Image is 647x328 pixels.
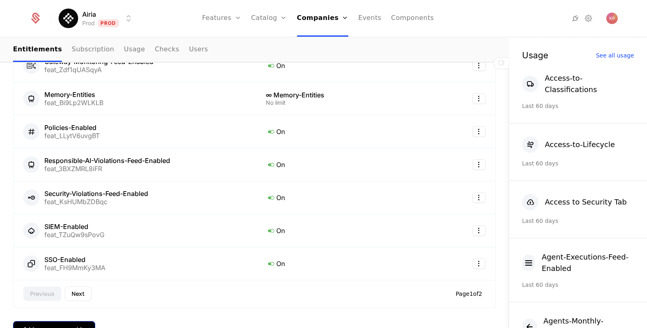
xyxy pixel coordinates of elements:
div: Policies-Enabled [44,124,100,131]
span: Airia [82,9,96,19]
button: Access to Security Tab [522,194,627,210]
a: Checks [155,38,179,62]
div: Gateway-Monitoring-Feed-Enabled [44,58,153,65]
button: Next [65,286,92,301]
div: Last 60 days [522,281,634,289]
div: On [266,258,360,269]
ul: Choose Sub Page [13,38,208,62]
button: Access-to-Classifications [522,73,634,95]
div: See all usage [596,53,634,58]
div: On [266,225,360,236]
button: Previous [23,286,61,301]
button: Select action [472,60,485,71]
a: Entitlements [13,38,62,62]
div: feat_LLytV6uvgBT [44,132,100,139]
div: Prod [82,19,95,27]
button: Select environment [61,9,133,27]
div: Last 60 days [522,217,634,225]
div: Agent-Executions-Feed-Enabled [542,251,634,274]
button: Access-to-Lifecycle [522,136,615,153]
div: Memory-Entities [44,91,103,98]
a: Usage [124,38,145,62]
a: Users [189,38,208,62]
span: Prod [98,19,119,27]
div: Page 1 of 2 [456,290,485,298]
button: Select action [472,159,485,170]
a: Integrations [570,13,580,23]
div: Access to Security Tab [545,196,627,208]
nav: Main [13,38,496,62]
div: feat_3BXZMRL8iFR [44,165,170,172]
div: feat_Zdf1qUASqyA [44,66,153,73]
button: Open user button [606,13,618,24]
div: On [266,192,360,203]
div: Access-to-Lifecycle [545,139,615,150]
div: Responsible-AI-Violations-Feed-Enabled [44,157,170,164]
div: Usage [522,51,548,59]
div: On [266,60,360,71]
div: SSO-Enabled [44,256,105,263]
div: No limit [266,100,360,106]
div: feat_FH9MmKy3MA [44,264,105,271]
button: Select action [472,126,485,137]
a: Settings [584,13,593,23]
div: feat_TZuQw9sPovG [44,231,105,238]
div: On [266,159,360,170]
a: Subscription [72,38,114,62]
div: SIEM-Enabled [44,223,105,230]
div: Last 60 days [522,159,634,167]
img: Katrina Peek [606,13,618,24]
button: Select action [472,192,485,203]
div: ∞ Memory-Entities [266,92,360,98]
button: Select action [472,225,485,236]
div: Security-Violations-Feed-Enabled [44,190,148,197]
button: Agent-Executions-Feed-Enabled [522,251,634,274]
button: Select action [472,258,485,269]
button: Select action [472,93,485,104]
div: feat_KsHUMbZDBqc [44,198,148,205]
div: On [266,126,360,137]
div: feat_Bi9Lp2WLKLB [44,99,103,106]
div: Access-to-Classifications [545,73,634,95]
div: Last 60 days [522,102,634,110]
img: Airia [59,9,78,28]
